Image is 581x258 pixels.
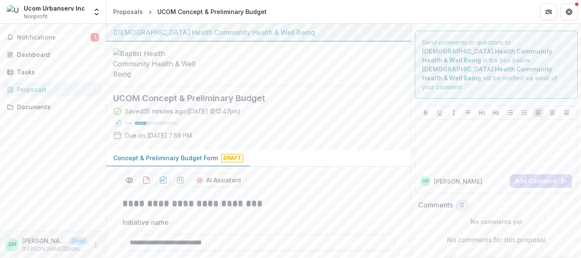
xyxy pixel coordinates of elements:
strong: [DEMOGRAPHIC_DATA] Health Community Health & Well Being [422,65,552,82]
button: Add Comment [510,174,572,188]
div: Proposals [17,85,96,94]
p: Due on [DATE] 7:59 PM [125,131,192,140]
button: Italicize [449,108,459,118]
img: Ucom Urbanserv Inc [7,5,20,19]
button: Heading 1 [477,108,487,118]
button: Underline [435,108,445,118]
span: 1 [91,33,99,42]
a: Documents [3,100,103,114]
button: Strike [463,108,473,118]
p: 27 % [125,120,131,126]
a: Tasks [3,65,103,79]
button: Get Help [561,3,578,20]
div: Proposals [113,7,143,16]
p: [PERSON_NAME] [434,177,482,186]
div: Send comments or questions to in the box below. will be notified via email of your comment. [415,31,578,99]
button: Align Right [561,108,572,118]
div: Documents [17,102,96,111]
button: Heading 2 [491,108,501,118]
button: Ordered List [519,108,530,118]
a: Dashboard [3,48,103,62]
p: Concept & Preliminary Budget Form [113,153,218,162]
button: Bullet List [505,108,515,118]
div: [DEMOGRAPHIC_DATA] Health Community Health & Well Being [113,27,404,37]
h2: UCOM Concept & Preliminary Budget [113,93,390,103]
button: More [91,240,101,250]
button: download-proposal [157,173,170,187]
div: Ucom Urbanserv Inc [24,4,85,13]
p: No comments for this proposal [447,235,546,245]
p: User [70,237,87,245]
strong: [DEMOGRAPHIC_DATA] Health Community Health & Well Being [422,48,552,64]
div: Saved 35 minutes ago ( [DATE] @ 12:47pm ) [125,107,241,116]
div: Sara Mitchell [422,179,429,183]
button: Partners [540,3,557,20]
span: 0 [460,202,464,209]
a: Proposals [3,82,103,96]
span: Notifications [17,34,91,41]
div: Dashboard [17,50,96,59]
div: Sara Mitchell [8,242,16,247]
button: download-proposal [140,173,153,187]
button: Open entity switcher [91,3,103,20]
button: Align Left [533,108,544,118]
a: Proposals [110,6,146,18]
button: Notifications1 [3,31,103,44]
button: Preview 2921a6d9-dacf-4d10-ad5f-41a973986136-0.pdf [122,173,136,187]
button: download-proposal [174,173,187,187]
h2: Comments [418,201,453,209]
button: AI Assistant [191,173,247,187]
button: Align Center [547,108,558,118]
p: No comments yet [418,217,574,226]
span: Nonprofit [24,13,48,20]
div: UCOM Concept & Preliminary Budget [157,7,267,16]
p: [PERSON_NAME][EMAIL_ADDRESS][DOMAIN_NAME] [22,245,87,253]
span: Draft [221,154,243,162]
p: Initiative name [122,217,169,227]
div: Tasks [17,68,96,77]
nav: breadcrumb [110,6,270,18]
img: Baptist Health Community Health & Well Being [113,48,198,79]
button: Bold [421,108,431,118]
p: [PERSON_NAME] [22,236,66,245]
